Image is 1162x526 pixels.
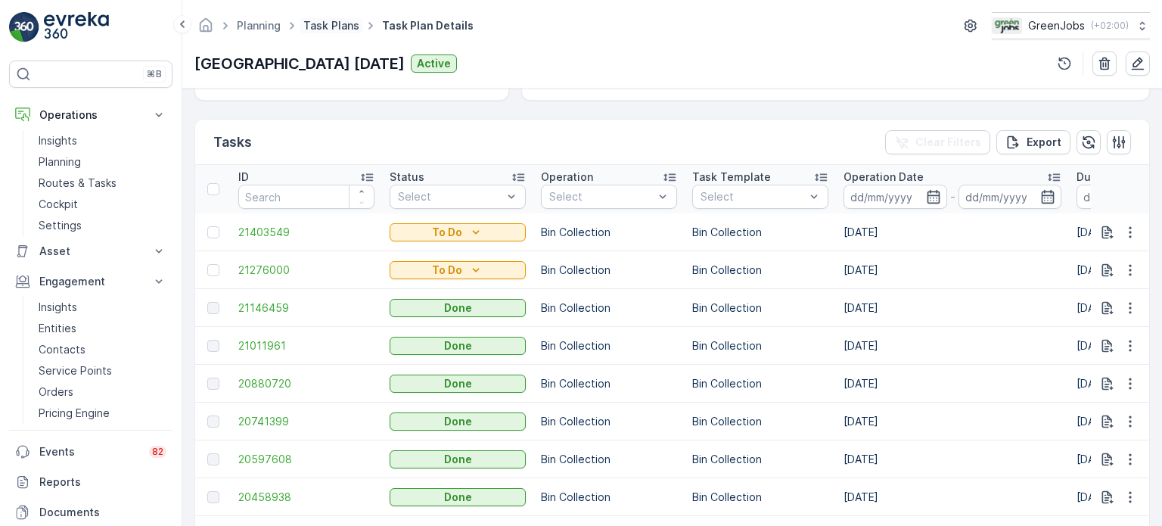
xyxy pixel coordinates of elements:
div: Toggle Row Selected [207,378,219,390]
a: Cockpit [33,194,172,215]
p: Done [444,414,472,429]
button: Done [390,412,526,431]
a: 21403549 [238,225,374,240]
p: Status [390,170,424,185]
td: [DATE] [836,365,1069,403]
a: Homepage [197,23,214,36]
span: 21011961 [238,338,374,353]
div: Toggle Row Selected [207,416,219,428]
td: [DATE] [836,213,1069,251]
button: Clear Filters [885,130,990,154]
td: Bin Collection [533,251,685,289]
button: Done [390,299,526,317]
p: Contacts [39,342,85,357]
p: [GEOGRAPHIC_DATA] [DATE] [194,52,405,75]
td: [DATE] [836,403,1069,440]
button: Done [390,488,526,506]
a: Contacts [33,339,172,360]
a: 21146459 [238,300,374,316]
p: Entities [39,321,76,336]
p: To Do [432,225,462,240]
a: Settings [33,215,172,236]
td: Bin Collection [685,440,836,478]
p: Reports [39,475,166,490]
a: 21276000 [238,263,374,278]
td: Bin Collection [533,440,685,478]
button: GreenJobs(+02:00) [992,12,1150,39]
p: Select [398,189,502,204]
a: Entities [33,318,172,339]
p: Documents [39,505,166,520]
a: Insights [33,297,172,318]
p: Tasks [213,132,252,153]
p: Done [444,300,472,316]
p: Pricing Engine [39,406,110,421]
td: [DATE] [836,251,1069,289]
p: ( +02:00 ) [1091,20,1129,32]
td: Bin Collection [685,251,836,289]
p: - [950,188,955,206]
p: Clear Filters [915,135,981,150]
p: Done [444,490,472,505]
td: Bin Collection [685,478,836,516]
p: Events [39,444,140,459]
p: Asset [39,244,142,259]
td: Bin Collection [533,213,685,251]
div: Toggle Row Selected [207,264,219,276]
img: logo [9,12,39,42]
td: Bin Collection [685,327,836,365]
a: Insights [33,130,172,151]
td: Bin Collection [685,365,836,403]
td: [DATE] [836,327,1069,365]
span: 20597608 [238,452,374,467]
p: Insights [39,300,77,315]
p: Orders [39,384,73,400]
img: Green_Jobs_Logo.png [992,17,1022,34]
a: 20880720 [238,376,374,391]
div: Toggle Row Selected [207,226,219,238]
td: [DATE] [836,289,1069,327]
td: Bin Collection [533,365,685,403]
button: Done [390,375,526,393]
button: Operations [9,100,172,130]
p: Cockpit [39,197,78,212]
input: Search [238,185,374,209]
a: 20458938 [238,490,374,505]
img: logo_light-DOdMpM7g.png [44,12,109,42]
p: Done [444,338,472,353]
p: Engagement [39,274,142,289]
p: Service Points [39,363,112,378]
div: Toggle Row Selected [207,453,219,465]
p: Operations [39,107,142,123]
button: Engagement [9,266,172,297]
p: Due Date [1077,170,1126,185]
button: Done [390,450,526,468]
p: 82 [152,446,163,458]
a: Service Points [33,360,172,381]
div: Toggle Row Selected [207,340,219,352]
td: Bin Collection [533,403,685,440]
a: Task Plans [303,19,359,32]
button: To Do [390,223,526,241]
td: [DATE] [836,478,1069,516]
p: Select [549,189,654,204]
td: Bin Collection [533,327,685,365]
span: 20741399 [238,414,374,429]
p: GreenJobs [1028,18,1085,33]
p: Settings [39,218,82,233]
a: Planning [237,19,281,32]
p: Task Template [692,170,771,185]
p: Done [444,452,472,467]
p: Operation Date [844,170,924,185]
td: Bin Collection [533,289,685,327]
a: Routes & Tasks [33,173,172,194]
a: Planning [33,151,172,173]
a: Reports [9,467,172,497]
p: Routes & Tasks [39,176,117,191]
button: Asset [9,236,172,266]
p: ID [238,170,249,185]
